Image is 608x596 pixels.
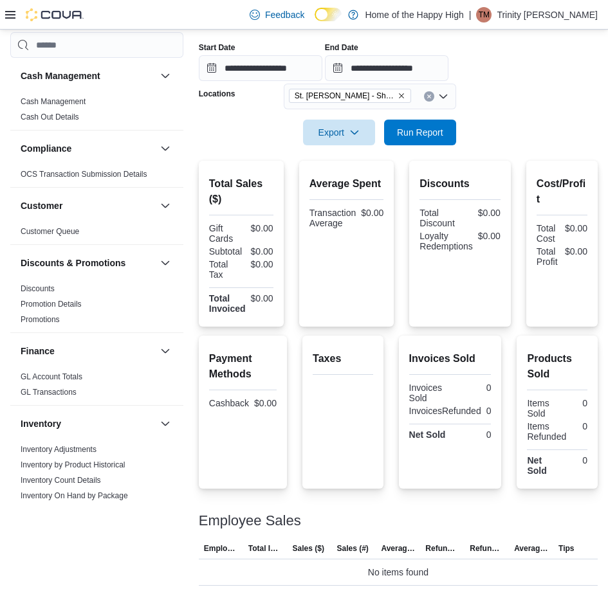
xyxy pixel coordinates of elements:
span: Inventory Count Details [21,475,101,485]
div: Finance [10,369,183,405]
div: Compliance [10,167,183,187]
a: Promotion Details [21,300,82,309]
span: Tips [558,543,574,554]
div: Total Discount [419,208,457,228]
div: Total Tax [209,259,239,280]
div: Total Profit [537,246,560,267]
span: Export [311,120,367,145]
button: Export [303,120,375,145]
h2: Average Spent [309,176,384,192]
div: $0.00 [251,293,273,303]
h3: Employee Sales [199,513,301,528]
a: OCS Transaction Submission Details [21,170,147,179]
label: Start Date [199,42,235,53]
div: Cash Management [10,94,183,130]
button: Compliance [158,141,173,156]
span: TM [479,7,490,23]
h2: Payment Methods [209,351,277,382]
h3: Finance [21,345,55,357]
span: Total Invoiced [248,543,282,554]
div: $0.00 [244,259,273,269]
span: GL Transactions [21,387,77,397]
label: Locations [199,89,235,99]
span: Sales ($) [293,543,324,554]
button: Finance [21,345,155,357]
div: Items Refunded [527,421,566,442]
button: Customer [21,199,155,212]
span: Sales (#) [337,543,369,554]
button: Inventory [21,417,155,430]
button: Cash Management [21,69,155,82]
div: $0.00 [247,246,273,257]
a: Promotions [21,315,60,324]
span: OCS Transaction Submission Details [21,169,147,179]
a: GL Transactions [21,388,77,397]
strong: Net Sold [409,429,446,440]
div: 0 [560,455,587,465]
span: Discounts [21,284,55,294]
span: Feedback [265,8,304,21]
div: Loyalty Redemptions [419,231,473,251]
button: Discounts & Promotions [158,255,173,271]
h2: Products Sold [527,351,587,382]
span: Promotion Details [21,299,82,309]
button: Run Report [384,120,456,145]
span: St. [PERSON_NAME] - Shoppes @ [PERSON_NAME] - Fire & Flower [295,89,395,102]
strong: Net Sold [527,455,546,476]
div: Customer [10,224,183,244]
span: Customer Queue [21,226,79,237]
h2: Total Sales ($) [209,176,273,207]
button: Compliance [21,142,155,155]
a: Cash Out Details [21,113,79,122]
a: Feedback [244,2,309,28]
h3: Discounts & Promotions [21,257,125,269]
div: $0.00 [564,223,587,233]
button: Finance [158,343,173,359]
a: GL Account Totals [21,372,82,381]
input: Dark Mode [315,8,342,21]
span: Average Refund [514,543,548,554]
button: Open list of options [438,91,448,102]
a: Discounts [21,284,55,293]
div: 0 [560,398,587,408]
div: $0.00 [254,398,277,408]
h2: Discounts [419,176,501,192]
span: Promotions [21,314,60,325]
a: Cash Management [21,97,86,106]
span: Dark Mode [315,21,315,22]
span: No items found [368,564,428,580]
span: Cash Out Details [21,112,79,122]
span: St. Albert - Shoppes @ Giroux - Fire & Flower [289,89,411,103]
div: InvoicesRefunded [409,406,481,416]
span: Inventory by Product Historical [21,460,125,470]
span: Average Sale [381,543,415,554]
h3: Cash Management [21,69,100,82]
img: Cova [26,8,84,21]
a: Customer Queue [21,227,79,236]
div: Items Sold [527,398,555,419]
button: Cash Management [158,68,173,84]
div: Invoices Sold [409,383,448,403]
a: Inventory On Hand by Package [21,491,128,500]
div: $0.00 [478,231,501,241]
button: Customer [158,198,173,213]
a: Inventory by Product Historical [21,460,125,469]
span: Refunds ($) [425,543,459,554]
div: 0 [453,383,492,393]
p: Home of the Happy High [365,7,463,23]
div: 0 [453,429,492,440]
h2: Invoices Sold [409,351,492,366]
strong: Total Invoiced [209,293,246,314]
div: Subtotal [209,246,242,257]
span: Employee [204,543,238,554]
div: 0 [486,406,492,416]
a: Inventory Count Details [21,476,101,485]
div: 0 [571,421,587,431]
p: Trinity [PERSON_NAME] [497,7,598,23]
p: | [469,7,472,23]
div: Total Cost [537,223,560,244]
input: Press the down key to open a popover containing a calendar. [199,55,322,81]
h3: Compliance [21,142,71,155]
div: Transaction Average [309,208,356,228]
h2: Cost/Profit [537,176,587,207]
